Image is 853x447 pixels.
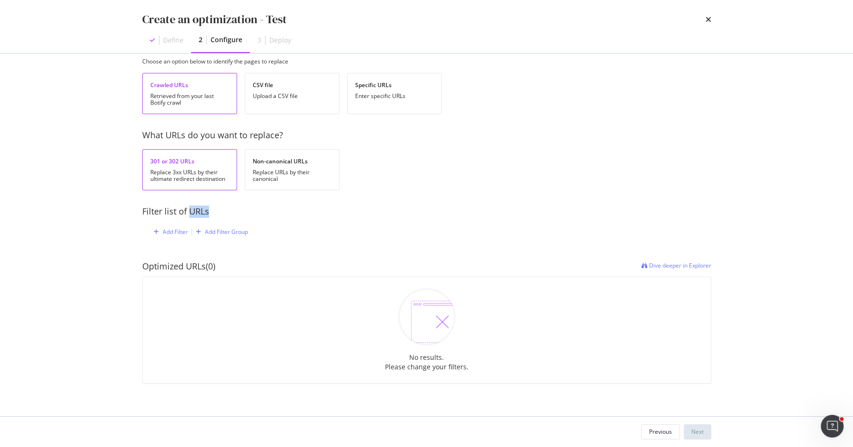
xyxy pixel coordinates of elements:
[253,81,331,89] div: CSV file
[142,58,711,65] div: Choose an option below to identify the pages to replace
[253,93,331,99] div: Upload a CSV file
[150,157,229,165] div: 301 or 302 URLs
[649,428,672,436] div: Previous
[253,169,331,182] div: Replace URLs by their canonical
[355,93,434,99] div: Enter specific URLs
[150,81,229,89] div: Crawled URLs
[641,424,680,439] button: Previous
[142,206,711,218] div: Filter list of URLs
[642,260,711,273] a: Dive deeper in Explorer
[257,36,261,45] div: 3
[192,226,248,238] button: Add Filter Group
[269,36,291,45] div: Deploy
[150,93,229,106] div: Retrieved from your last Botify crawl
[398,288,455,345] img: D9gk-hiz.png
[649,261,711,269] span: Dive deeper in Explorer
[691,428,704,436] div: Next
[211,35,242,45] div: Configure
[205,228,248,236] div: Add Filter Group
[150,226,188,238] button: Add Filter
[253,157,331,165] div: Non-canonical URLs
[163,36,183,45] div: Define
[706,11,711,27] div: times
[142,129,711,142] div: What URLs do you want to replace?
[199,35,202,45] div: 2
[142,11,287,27] div: Create an optimization - Test
[821,415,844,438] iframe: Intercom live chat
[684,424,711,439] button: Next
[385,353,468,372] div: No results. Please change your filters.
[163,228,188,236] div: Add Filter
[142,260,215,273] div: Optimized URLs (0)
[150,169,229,182] div: Replace 3xx URLs by their ultimate redirect destination
[355,81,434,89] div: Specific URLs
